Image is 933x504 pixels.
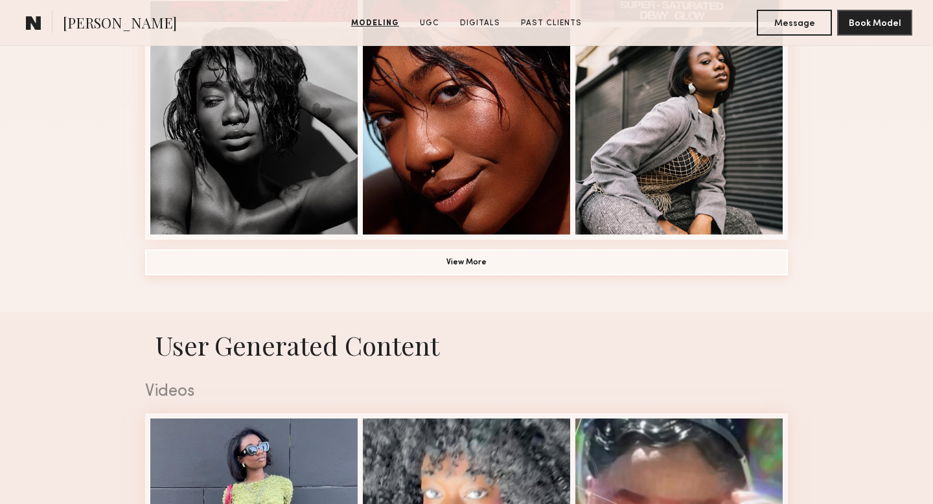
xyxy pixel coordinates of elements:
a: Book Model [837,17,912,28]
a: UGC [415,17,444,29]
span: [PERSON_NAME] [63,13,177,36]
a: Modeling [346,17,404,29]
div: Videos [145,384,788,400]
a: Digitals [455,17,505,29]
a: Past Clients [516,17,587,29]
button: Message [757,10,832,36]
h1: User Generated Content [135,328,798,362]
button: View More [145,249,788,275]
button: Book Model [837,10,912,36]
